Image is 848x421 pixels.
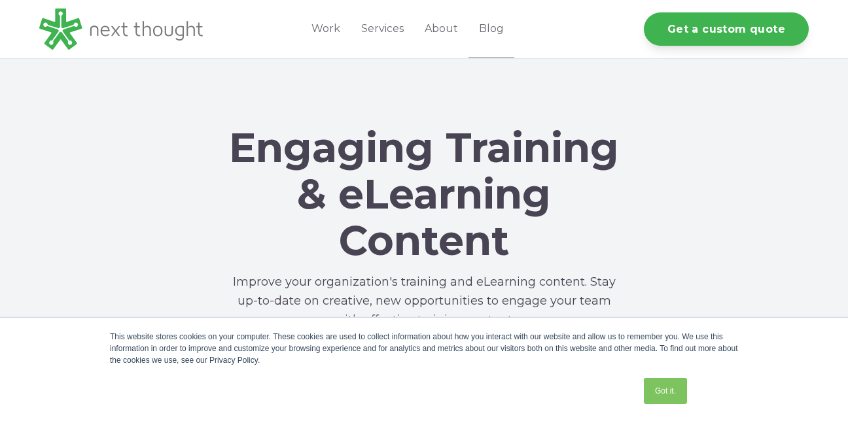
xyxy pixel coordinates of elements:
[644,12,809,46] a: Get a custom quote
[228,273,620,330] p: Improve your organization's training and eLearning content. Stay up-to-date on creative, new oppo...
[39,8,203,50] img: LG - NextThought Logo
[644,378,687,404] a: Got it.
[110,331,738,366] div: This website stores cookies on your computer. These cookies are used to collect information about...
[228,125,620,265] h1: Engaging Training & eLearning Content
